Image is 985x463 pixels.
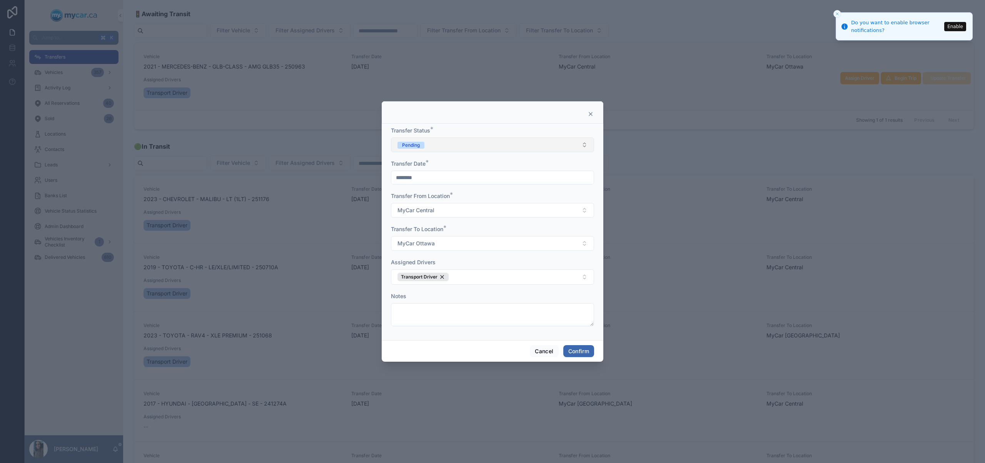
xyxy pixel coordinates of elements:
div: Pending [402,142,420,149]
span: Transfer To Location [391,226,443,232]
div: Do you want to enable browser notifications? [851,19,942,34]
button: Confirm [563,345,594,357]
span: Transfer Status [391,127,430,134]
span: Transfer Date [391,160,426,167]
span: MyCar Ottawa [397,240,435,247]
span: Notes [391,293,406,299]
span: Transfer From Location [391,193,450,199]
span: Transport Driver [401,274,437,280]
span: MyCar Central [397,206,434,214]
button: Select Button [391,138,594,152]
span: Assigned Drivers [391,259,436,265]
button: Enable [944,22,966,31]
button: Select Button [391,203,594,218]
button: Close toast [833,10,841,18]
button: Select Button [391,269,594,285]
button: Unselect 88 [397,273,449,281]
button: Select Button [391,236,594,251]
button: Cancel [530,345,558,357]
